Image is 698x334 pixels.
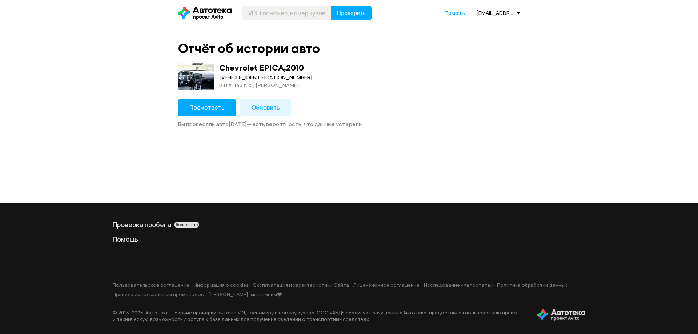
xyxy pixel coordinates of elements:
[113,220,585,229] a: Проверка пробегабесплатно
[240,99,291,116] button: Обновить
[252,104,280,112] span: Обновить
[113,309,526,322] p: © 2016– 2025 . Автотека — сервис проверки авто по VIN, госномеру и номеру кузова. ООО «АБД» реали...
[178,41,320,56] div: Отчёт об истории авто
[178,99,236,116] button: Посмотреть
[242,6,331,20] input: VIN, госномер, номер кузова
[113,220,585,229] div: Проверка пробега
[219,73,313,81] div: [VEHICLE_IDENTIFICATION_NUMBER]
[424,282,493,288] a: Исследование «Автостата»
[353,282,420,288] a: Лицензионное соглашение
[253,282,349,288] a: Эксплуатация и характеристики Сайта
[176,222,198,227] span: бесплатно
[537,309,585,321] img: tWS6KzJlK1XUpy65r7uaHVIs4JI6Dha8Nraz9T2hA03BhoCc4MtbvZCxBLwJIh+mQSIAkLBJpqMoKVdP8sONaFJLCz6I0+pu7...
[178,121,520,128] div: Вы проверяли авто [DATE] — есть вероятность, что данные устарели.
[445,9,465,16] span: Помощь
[219,63,304,72] div: Chevrolet EPICA , 2010
[445,9,465,17] a: Помощь
[194,282,249,288] a: Информация о cookies
[476,9,520,16] div: [EMAIL_ADDRESS][DOMAIN_NAME]
[219,81,313,89] div: 2.0 л, 143 л.c., [PERSON_NAME]
[113,291,204,298] a: Правила использования промокодов
[337,10,366,16] span: Проверить
[189,104,225,112] span: Посмотреть
[113,282,189,288] a: Пользовательское соглашение
[331,6,372,20] button: Проверить
[113,235,585,244] a: Помощь
[208,291,282,298] a: [PERSON_NAME], мы помним
[497,282,567,288] a: Политика обработки данных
